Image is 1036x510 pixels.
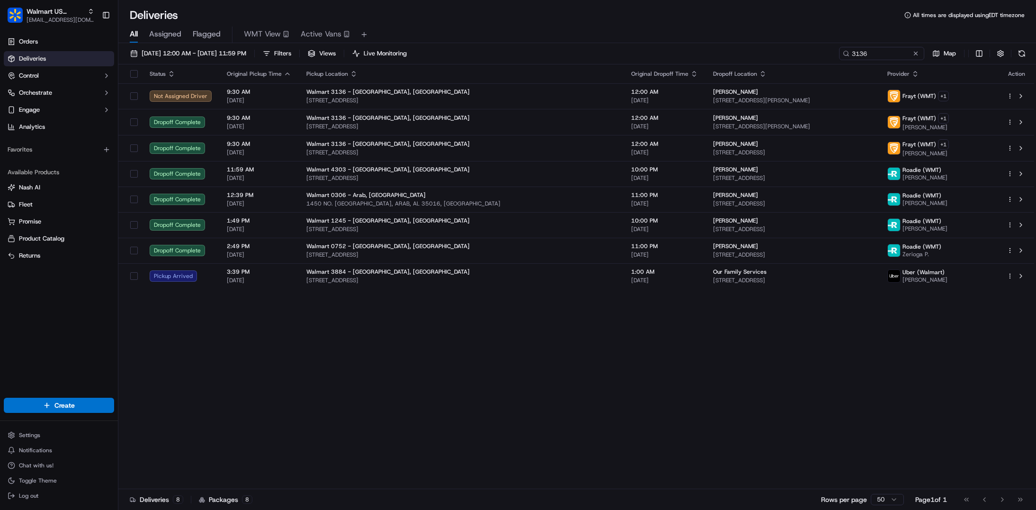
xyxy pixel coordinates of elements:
span: [PERSON_NAME] [713,242,758,250]
span: Frayt (WMT) [902,115,936,122]
h1: Deliveries [130,8,178,23]
span: 12:39 PM [227,191,291,199]
span: [PERSON_NAME] [902,276,947,284]
button: Notifications [4,444,114,457]
span: All [130,28,138,40]
span: [DATE] [631,149,698,156]
span: Log out [19,492,38,500]
span: Zerioga P. [902,251,941,258]
button: Create [4,398,114,413]
a: Promise [8,217,110,226]
span: [PERSON_NAME] [902,174,947,181]
span: [STREET_ADDRESS] [306,225,616,233]
span: 9:30 AM [227,88,291,96]
button: Views [304,47,340,60]
span: Active Vans [301,28,341,40]
span: [DATE] [631,277,698,284]
span: [PERSON_NAME] [902,150,949,157]
img: roadie-logo-v2.jpg [888,244,900,257]
span: [STREET_ADDRESS] [306,251,616,259]
span: [STREET_ADDRESS] [713,149,872,156]
span: Roadie (WMT) [902,192,941,199]
button: [EMAIL_ADDRESS][DOMAIN_NAME] [27,16,94,24]
input: Type to search [839,47,924,60]
span: [STREET_ADDRESS] [713,251,872,259]
span: Walmart 0306 - Arab, [GEOGRAPHIC_DATA] [306,191,426,199]
div: Favorites [4,142,114,157]
img: roadie-logo-v2.jpg [888,193,900,206]
span: [DATE] [227,277,291,284]
span: [STREET_ADDRESS][PERSON_NAME] [713,123,872,130]
span: [STREET_ADDRESS] [713,277,872,284]
span: [STREET_ADDRESS] [713,200,872,207]
span: Roadie (WMT) [902,217,941,225]
span: [PERSON_NAME] [902,225,947,233]
span: Walmart 4303 - [GEOGRAPHIC_DATA], [GEOGRAPHIC_DATA] [306,166,470,173]
button: Product Catalog [4,231,114,246]
span: All times are displayed using EDT timezone [913,11,1025,19]
span: [PERSON_NAME] [902,199,947,207]
button: Promise [4,214,114,229]
span: 11:00 PM [631,191,698,199]
span: Toggle Theme [19,477,57,484]
span: 12:00 AM [631,114,698,122]
img: frayt-logo.jpeg [888,142,900,154]
a: Returns [8,251,110,260]
span: Walmart 0752 - [GEOGRAPHIC_DATA], [GEOGRAPHIC_DATA] [306,242,470,250]
span: Deliveries [19,54,46,63]
span: Live Monitoring [364,49,407,58]
button: Live Monitoring [348,47,411,60]
button: Nash AI [4,180,114,195]
span: Uber (Walmart) [902,268,945,276]
span: [PERSON_NAME] [713,88,758,96]
span: Walmart 3136 - [GEOGRAPHIC_DATA], [GEOGRAPHIC_DATA] [306,88,470,96]
span: WMT View [244,28,281,40]
span: [PERSON_NAME] [713,217,758,224]
span: Original Dropoff Time [631,70,688,78]
span: Map [944,49,956,58]
button: Chat with us! [4,459,114,472]
button: Orchestrate [4,85,114,100]
p: Rows per page [821,495,867,504]
span: [DATE] [227,225,291,233]
button: +1 [938,113,949,124]
span: 2:49 PM [227,242,291,250]
span: Provider [887,70,910,78]
a: Orders [4,34,114,49]
span: [DATE] [227,123,291,130]
img: frayt-logo.jpeg [888,116,900,128]
span: [STREET_ADDRESS] [306,123,616,130]
button: [DATE] 12:00 AM - [DATE] 11:59 PM [126,47,250,60]
div: 8 [242,495,252,504]
div: Page 1 of 1 [915,495,947,504]
span: Filters [274,49,291,58]
span: [PERSON_NAME] [713,140,758,148]
div: Available Products [4,165,114,180]
div: Deliveries [130,495,183,504]
span: 3:39 PM [227,268,291,276]
span: 1:00 AM [631,268,698,276]
span: [STREET_ADDRESS] [306,277,616,284]
span: Fleet [19,200,33,209]
span: 1450 NO. [GEOGRAPHIC_DATA], ARAB, AL 35016, [GEOGRAPHIC_DATA] [306,200,616,207]
button: Filters [259,47,295,60]
span: [STREET_ADDRESS] [306,174,616,182]
span: Assigned [149,28,181,40]
span: Flagged [193,28,221,40]
span: Walmart 3136 - [GEOGRAPHIC_DATA], [GEOGRAPHIC_DATA] [306,140,470,148]
span: Notifications [19,447,52,454]
a: Product Catalog [8,234,110,243]
button: Toggle Theme [4,474,114,487]
button: Map [928,47,960,60]
img: uber-new-logo.jpeg [888,270,900,282]
span: [DATE] [631,97,698,104]
img: frayt-logo.jpeg [888,90,900,102]
a: Analytics [4,119,114,134]
span: 1:49 PM [227,217,291,224]
span: Status [150,70,166,78]
span: 12:00 AM [631,140,698,148]
span: Settings [19,431,40,439]
span: Control [19,72,39,80]
div: Packages [199,495,252,504]
span: [DATE] [631,123,698,130]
